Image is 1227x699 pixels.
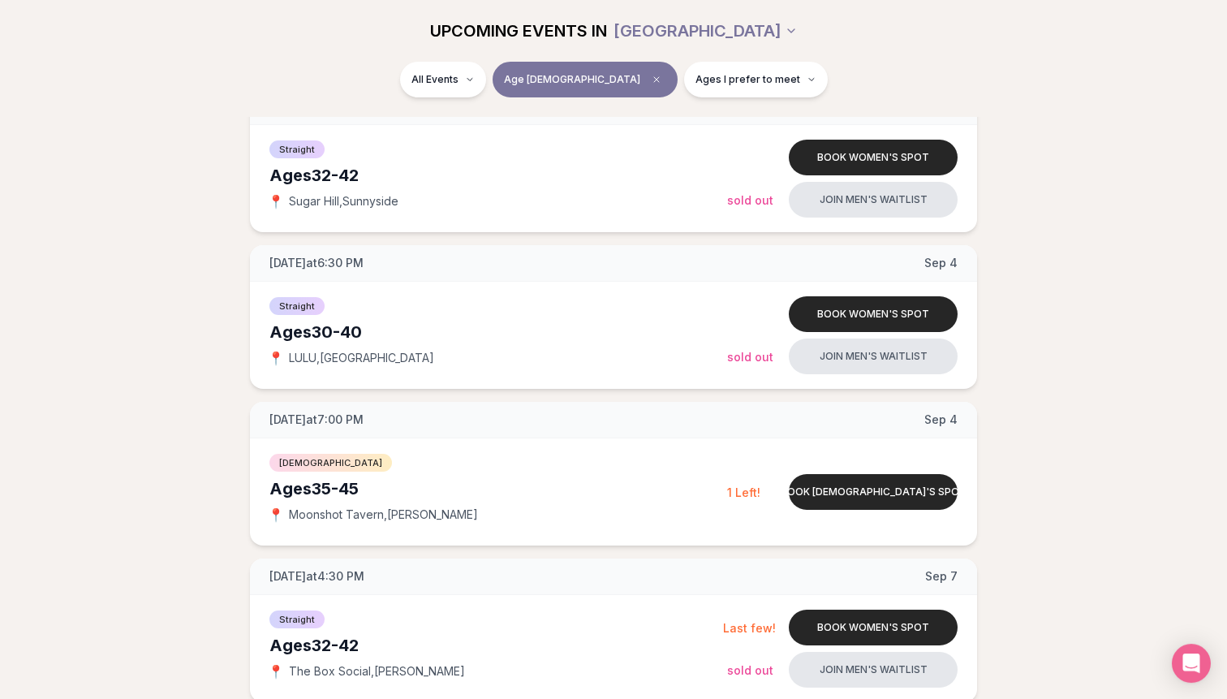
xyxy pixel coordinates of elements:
[789,339,958,374] button: Join men's waitlist
[924,412,958,428] span: Sep 4
[269,352,282,365] span: 📍
[789,610,958,645] button: Book women's spot
[695,73,800,86] span: Ages I prefer to meet
[789,140,958,175] button: Book women's spot
[789,182,958,218] button: Join men's waitlist
[289,507,478,523] span: Moonshot Tavern , [PERSON_NAME]
[400,62,486,97] button: All Events
[269,164,727,187] div: Ages 32-42
[289,193,398,209] span: Sugar Hill , Sunnyside
[925,568,958,585] span: Sep 7
[269,412,364,428] span: [DATE] at 7:00 PM
[269,140,325,158] span: Straight
[1172,644,1211,683] div: Open Intercom Messenger
[789,474,958,510] button: Book [DEMOGRAPHIC_DATA]'s spot
[269,611,325,628] span: Straight
[727,663,773,677] span: Sold Out
[269,665,282,678] span: 📍
[723,621,776,635] span: Last few!
[647,70,666,89] span: Clear age
[727,485,760,499] span: 1 Left!
[289,350,434,366] span: LULU , [GEOGRAPHIC_DATA]
[269,477,727,500] div: Ages 35-45
[789,652,958,688] button: Join men's waitlist
[430,19,607,42] span: UPCOMING EVENTS IN
[269,321,727,343] div: Ages 30-40
[289,663,465,680] span: The Box Social , [PERSON_NAME]
[727,193,773,207] span: Sold Out
[924,255,958,271] span: Sep 4
[269,255,364,271] span: [DATE] at 6:30 PM
[269,508,282,521] span: 📍
[269,195,282,208] span: 📍
[269,634,723,657] div: Ages 32-42
[789,296,958,332] button: Book women's spot
[269,454,392,472] span: [DEMOGRAPHIC_DATA]
[504,73,640,86] span: Age [DEMOGRAPHIC_DATA]
[684,62,828,97] button: Ages I prefer to meet
[269,568,364,585] span: [DATE] at 4:30 PM
[493,62,678,97] button: Age [DEMOGRAPHIC_DATA]Clear age
[269,297,325,315] span: Straight
[613,13,798,49] button: [GEOGRAPHIC_DATA]
[727,350,773,364] span: Sold Out
[411,73,459,86] span: All Events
